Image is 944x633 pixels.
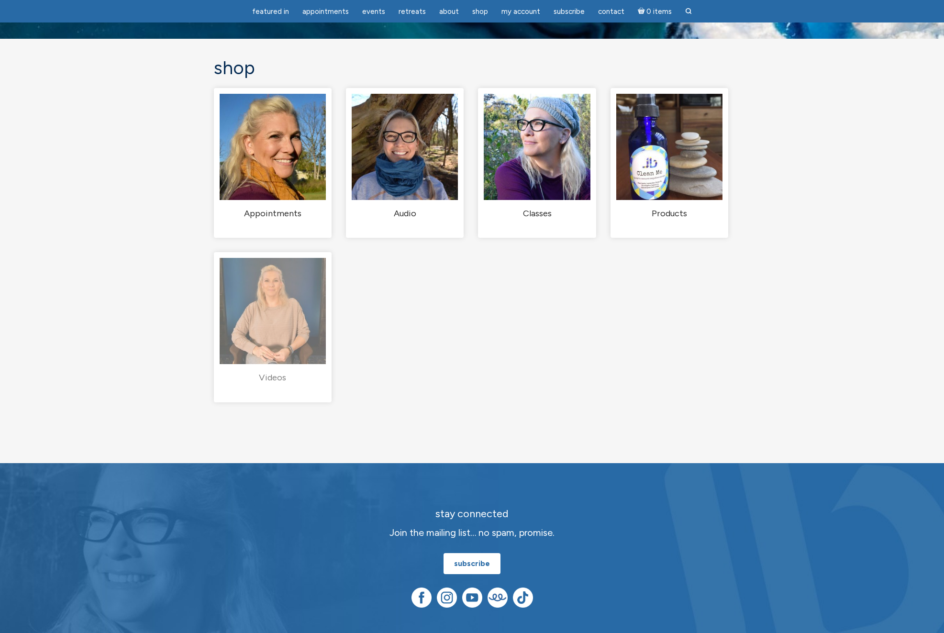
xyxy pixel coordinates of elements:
[501,7,540,16] span: My Account
[220,258,326,384] a: Visit product category Videos
[646,8,672,15] span: 0 items
[632,1,678,21] a: Cart0 items
[433,2,465,21] a: About
[444,553,500,574] a: subscribe
[616,94,722,220] a: Visit product category Products
[616,208,722,220] h2: Products
[399,7,426,16] span: Retreats
[513,588,533,608] img: TikTok
[220,94,326,200] img: Appointments
[466,2,494,21] a: Shop
[484,208,590,220] h2: Classes
[220,208,326,220] h2: Appointments
[548,2,590,21] a: Subscribe
[616,94,722,200] img: Products
[302,525,642,540] p: Join the mailing list… no spam, promise.
[220,94,326,220] a: Visit product category Appointments
[411,588,432,608] img: Facebook
[484,94,590,220] a: Visit product category Classes
[352,94,458,200] img: Audio
[297,2,355,21] a: Appointments
[302,7,349,16] span: Appointments
[554,7,585,16] span: Subscribe
[437,588,457,608] img: Instagram
[638,7,647,16] i: Cart
[356,2,391,21] a: Events
[393,2,432,21] a: Retreats
[352,208,458,220] h2: Audio
[484,94,590,200] img: Classes
[592,2,630,21] a: Contact
[220,258,326,364] img: Videos
[488,588,508,608] img: Teespring
[598,7,624,16] span: Contact
[246,2,295,21] a: featured in
[362,7,385,16] span: Events
[462,588,482,608] img: YouTube
[496,2,546,21] a: My Account
[214,58,731,78] h1: Shop
[472,7,488,16] span: Shop
[252,7,289,16] span: featured in
[439,7,459,16] span: About
[220,372,326,384] h2: Videos
[352,94,458,220] a: Visit product category Audio
[302,508,642,520] h2: stay connected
